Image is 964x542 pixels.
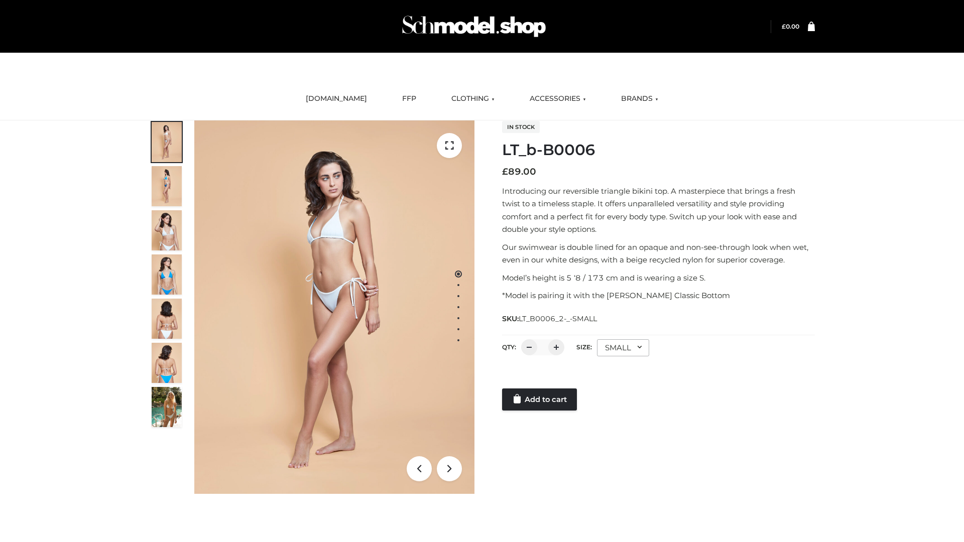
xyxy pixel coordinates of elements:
[152,210,182,250] img: ArielClassicBikiniTop_CloudNine_AzureSky_OW114ECO_3-scaled.jpg
[782,23,786,30] span: £
[502,185,815,236] p: Introducing our reversible triangle bikini top. A masterpiece that brings a fresh twist to a time...
[152,122,182,162] img: ArielClassicBikiniTop_CloudNine_AzureSky_OW114ECO_1-scaled.jpg
[194,120,474,494] img: ArielClassicBikiniTop_CloudNine_AzureSky_OW114ECO_1
[502,166,536,177] bdi: 89.00
[519,314,597,323] span: LT_B0006_2-_-SMALL
[522,88,593,110] a: ACCESSORIES
[152,343,182,383] img: ArielClassicBikiniTop_CloudNine_AzureSky_OW114ECO_8-scaled.jpg
[152,166,182,206] img: ArielClassicBikiniTop_CloudNine_AzureSky_OW114ECO_2-scaled.jpg
[399,7,549,46] img: Schmodel Admin 964
[597,339,649,356] div: SMALL
[502,388,577,411] a: Add to cart
[614,88,666,110] a: BRANDS
[298,88,375,110] a: [DOMAIN_NAME]
[395,88,424,110] a: FFP
[502,166,508,177] span: £
[502,313,598,325] span: SKU:
[152,299,182,339] img: ArielClassicBikiniTop_CloudNine_AzureSky_OW114ECO_7-scaled.jpg
[782,23,799,30] bdi: 0.00
[502,343,516,351] label: QTY:
[152,387,182,427] img: Arieltop_CloudNine_AzureSky2.jpg
[502,241,815,266] p: Our swimwear is double lined for an opaque and non-see-through look when wet, even in our white d...
[444,88,502,110] a: CLOTHING
[502,289,815,302] p: *Model is pairing it with the [PERSON_NAME] Classic Bottom
[782,23,799,30] a: £0.00
[502,121,540,133] span: In stock
[576,343,592,351] label: Size:
[502,141,815,159] h1: LT_b-B0006
[502,272,815,285] p: Model’s height is 5 ‘8 / 173 cm and is wearing a size S.
[152,254,182,295] img: ArielClassicBikiniTop_CloudNine_AzureSky_OW114ECO_4-scaled.jpg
